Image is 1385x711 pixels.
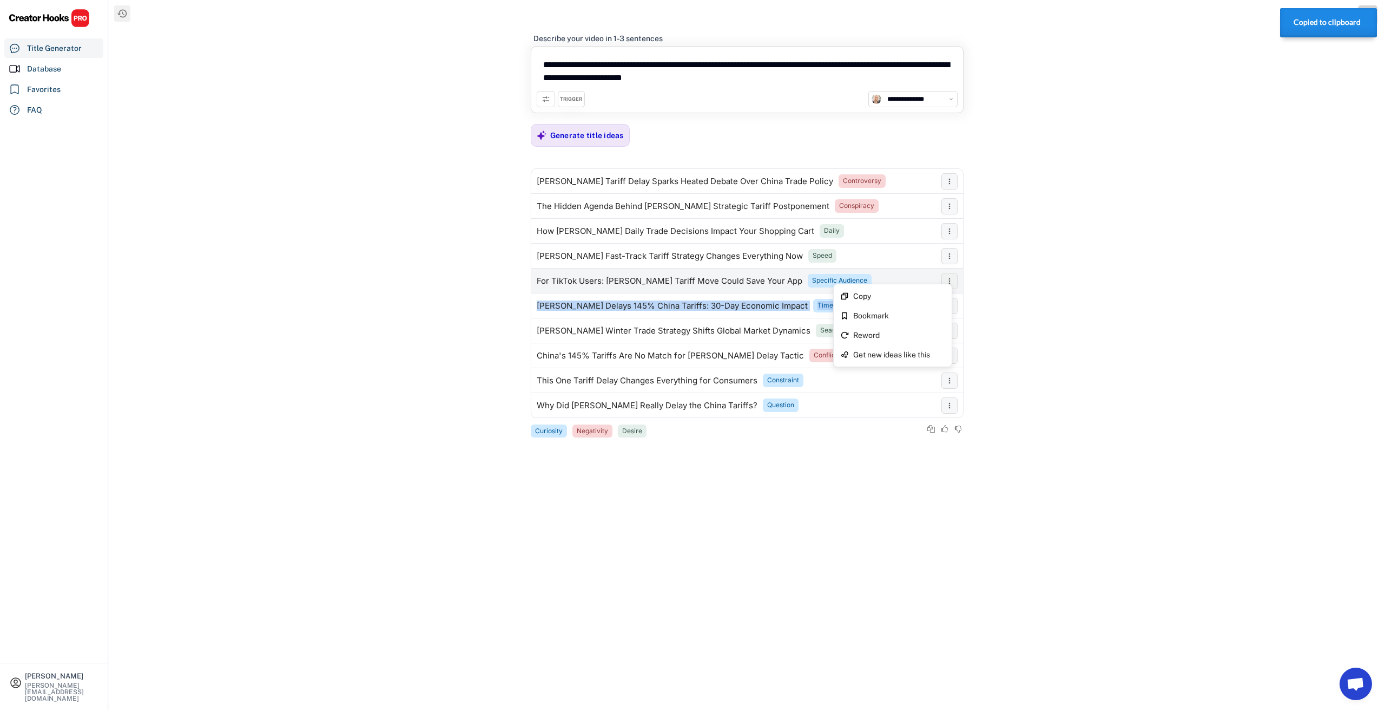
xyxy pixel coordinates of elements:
[853,331,945,339] div: Reword
[537,327,810,335] div: [PERSON_NAME] Winter Trade Strategy Shifts Global Market Dynamics
[27,63,61,75] div: Database
[25,673,98,680] div: [PERSON_NAME]
[27,43,82,54] div: Title Generator
[813,251,832,260] div: Speed
[537,202,829,211] div: The Hidden Agenda Behind [PERSON_NAME] Strategic Tariff Postponement
[824,226,840,236] div: Daily
[537,302,808,310] div: [PERSON_NAME] Delays 145% China Tariffs: 30-Day Economic Impact
[537,177,833,186] div: [PERSON_NAME] Tariff Delay Sparks Heated Debate Over China Trade Policy
[853,351,945,358] div: Get new ideas like this
[839,201,874,211] div: Conspiracy
[537,252,803,260] div: [PERSON_NAME] Fast-Track Tariff Strategy Changes Everything Now
[817,301,855,310] div: Time Frame
[550,131,624,140] div: Generate title ideas
[767,376,799,385] div: Constraint
[872,94,881,104] img: channels4_profile.jpg
[560,96,582,103] div: TRIGGER
[814,351,837,360] div: Conflict
[853,312,945,319] div: Bookmark
[27,84,61,95] div: Favorites
[812,276,867,285] div: Specific Audience
[1294,18,1361,27] strong: Copied to clipboard
[537,351,804,360] div: China's 145% Tariffs Are No Match for [PERSON_NAME] Delay Tactic
[533,34,663,43] div: Describe your video in 1-3 sentences
[537,376,757,385] div: This One Tariff Delay Changes Everything for Consumers
[25,682,98,702] div: [PERSON_NAME][EMAIL_ADDRESS][DOMAIN_NAME]
[843,177,881,186] div: Controversy
[853,292,945,300] div: Copy
[537,227,814,236] div: How [PERSON_NAME] Daily Trade Decisions Impact Your Shopping Cart
[767,401,794,410] div: Question
[577,427,608,436] div: Negativity
[537,277,802,285] div: For TikTok Users: [PERSON_NAME] Tariff Move Could Save Your App
[622,427,642,436] div: Desire
[535,427,563,436] div: Curiosity
[9,9,90,28] img: CHPRO%20Logo.svg
[537,401,757,410] div: Why Did [PERSON_NAME] Really Delay the China Tariffs?
[1340,668,1372,700] a: Open chat
[820,326,856,335] div: Seasonality
[27,105,42,116] div: FAQ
